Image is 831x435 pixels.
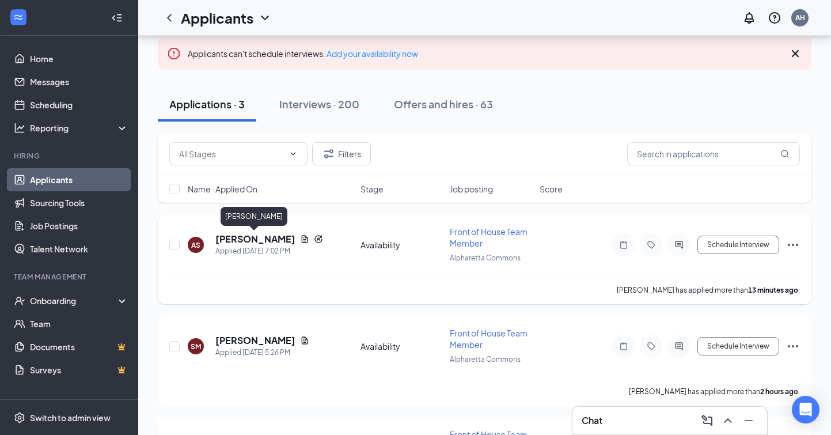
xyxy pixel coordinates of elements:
[111,12,123,24] svg: Collapse
[672,240,686,249] svg: ActiveChat
[739,411,758,430] button: Minimize
[697,236,779,254] button: Schedule Interview
[215,334,295,347] h5: [PERSON_NAME]
[644,240,658,249] svg: Tag
[719,411,737,430] button: ChevronUp
[742,11,756,25] svg: Notifications
[780,149,790,158] svg: MagnifyingGlass
[768,11,781,25] svg: QuestionInfo
[450,355,521,364] span: Alpharetta Commons
[14,272,126,282] div: Team Management
[215,233,295,245] h5: [PERSON_NAME]
[30,335,128,358] a: DocumentsCrown
[760,387,798,396] b: 2 hours ago
[13,12,24,23] svg: WorkstreamLogo
[617,240,631,249] svg: Note
[258,11,272,25] svg: ChevronDown
[167,47,181,60] svg: Error
[289,149,298,158] svg: ChevronDown
[314,234,323,244] svg: Reapply
[327,48,418,59] a: Add your availability now
[792,396,819,423] div: Open Intercom Messenger
[179,147,284,160] input: All Stages
[697,337,779,355] button: Schedule Interview
[221,207,287,226] div: [PERSON_NAME]
[30,312,128,335] a: Team
[30,358,128,381] a: SurveysCrown
[672,342,686,351] svg: ActiveChat
[361,183,384,195] span: Stage
[644,342,658,351] svg: Tag
[188,48,418,59] span: Applicants can't schedule interviews.
[617,342,631,351] svg: Note
[786,339,800,353] svg: Ellipses
[30,191,128,214] a: Sourcing Tools
[279,97,359,111] div: Interviews · 200
[450,226,528,248] span: Front of House Team Member
[181,8,253,28] h1: Applicants
[361,341,443,352] div: Availability
[162,11,176,25] svg: ChevronLeft
[786,238,800,252] svg: Ellipses
[312,142,371,165] button: Filter Filters
[14,412,25,423] svg: Settings
[795,13,805,22] div: AH
[698,411,716,430] button: ComposeMessage
[30,70,128,93] a: Messages
[30,47,128,70] a: Home
[394,97,493,111] div: Offers and hires · 63
[14,151,126,161] div: Hiring
[629,387,800,396] p: [PERSON_NAME] has applied more than .
[450,183,493,195] span: Job posting
[300,336,309,345] svg: Document
[617,285,800,295] p: [PERSON_NAME] has applied more than .
[191,240,200,250] div: AS
[450,254,521,262] span: Alpharetta Commons
[30,295,119,307] div: Onboarding
[30,237,128,260] a: Talent Network
[14,122,25,134] svg: Analysis
[30,214,128,237] a: Job Postings
[30,412,111,423] div: Switch to admin view
[300,234,309,244] svg: Document
[191,342,201,351] div: SM
[30,168,128,191] a: Applicants
[582,414,602,427] h3: Chat
[700,414,714,428] svg: ComposeMessage
[627,142,800,165] input: Search in applications
[215,347,309,358] div: Applied [DATE] 5:26 PM
[748,286,798,294] b: 13 minutes ago
[215,245,323,257] div: Applied [DATE] 7:02 PM
[742,414,756,428] svg: Minimize
[361,239,443,251] div: Availability
[450,328,528,350] span: Front of House Team Member
[188,183,257,195] span: Name · Applied On
[30,122,129,134] div: Reporting
[14,295,25,307] svg: UserCheck
[540,183,563,195] span: Score
[721,414,735,428] svg: ChevronUp
[322,147,336,161] svg: Filter
[788,47,802,60] svg: Cross
[30,93,128,116] a: Scheduling
[169,97,245,111] div: Applications · 3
